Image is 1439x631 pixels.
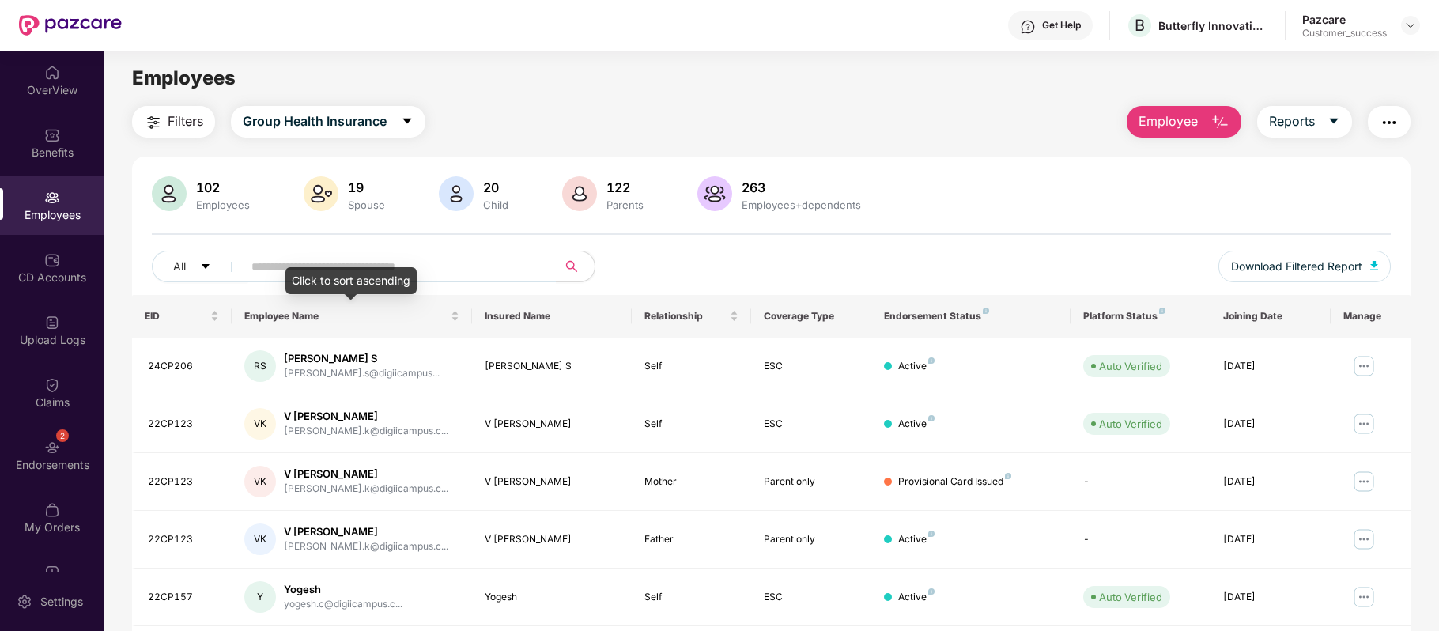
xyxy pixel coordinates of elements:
div: yogesh.c@digiicampus.c... [284,597,402,612]
th: Joining Date [1210,295,1331,338]
div: ESC [764,417,859,432]
img: svg+xml;base64,PHN2ZyBpZD0iTXlfT3JkZXJzIiBkYXRhLW5hbWU9Ik15IE9yZGVycyIgeG1sbnM9Imh0dHA6Ly93d3cudz... [44,502,60,518]
div: 19 [345,179,388,195]
div: V [PERSON_NAME] [284,409,448,424]
div: 2 [56,429,69,442]
button: search [556,251,595,282]
img: svg+xml;base64,PHN2ZyBpZD0iRW1wbG95ZWVzIiB4bWxucz0iaHR0cDovL3d3dy53My5vcmcvMjAwMC9zdmciIHdpZHRoPS... [44,190,60,206]
div: Customer_success [1302,27,1387,40]
div: Settings [36,594,88,610]
div: Parent only [764,532,859,547]
div: [PERSON_NAME] S [485,359,619,374]
div: V [PERSON_NAME] [485,474,619,489]
th: Coverage Type [751,295,871,338]
div: Employees [193,198,253,211]
div: 22CP123 [148,474,219,489]
div: V [PERSON_NAME] [284,524,448,539]
div: [PERSON_NAME].s@digiicampus... [284,366,440,381]
div: 20 [480,179,512,195]
img: svg+xml;base64,PHN2ZyBpZD0iVXBsb2FkX0xvZ3MiIGRhdGEtbmFtZT0iVXBsb2FkIExvZ3MiIHhtbG5zPSJodHRwOi8vd3... [44,315,60,331]
img: svg+xml;base64,PHN2ZyB4bWxucz0iaHR0cDovL3d3dy53My5vcmcvMjAwMC9zdmciIHdpZHRoPSI4IiBoZWlnaHQ9IjgiIH... [928,531,935,537]
div: Parents [603,198,647,211]
span: Employee Name [244,310,447,323]
span: B [1135,16,1145,35]
div: Spouse [345,198,388,211]
div: 263 [738,179,864,195]
div: Father [644,532,739,547]
img: New Pazcare Logo [19,15,122,36]
div: Active [898,532,935,547]
img: svg+xml;base64,PHN2ZyB4bWxucz0iaHR0cDovL3d3dy53My5vcmcvMjAwMC9zdmciIHhtbG5zOnhsaW5rPSJodHRwOi8vd3... [1210,113,1229,132]
img: svg+xml;base64,PHN2ZyBpZD0iQ2xhaW0iIHhtbG5zPSJodHRwOi8vd3d3LnczLm9yZy8yMDAwL3N2ZyIgd2lkdGg9IjIwIi... [44,377,60,393]
img: svg+xml;base64,PHN2ZyB4bWxucz0iaHR0cDovL3d3dy53My5vcmcvMjAwMC9zdmciIHdpZHRoPSIyNCIgaGVpZ2h0PSIyNC... [1380,113,1399,132]
img: manageButton [1351,411,1377,436]
button: Reportscaret-down [1257,106,1352,138]
div: V [PERSON_NAME] [485,532,619,547]
img: svg+xml;base64,PHN2ZyBpZD0iQ0RfQWNjb3VudHMiIGRhdGEtbmFtZT0iQ0QgQWNjb3VudHMiIHhtbG5zPSJodHRwOi8vd3... [44,252,60,268]
img: svg+xml;base64,PHN2ZyBpZD0iRW5kb3JzZW1lbnRzIiB4bWxucz0iaHR0cDovL3d3dy53My5vcmcvMjAwMC9zdmciIHdpZH... [44,440,60,455]
div: Employees+dependents [738,198,864,211]
img: svg+xml;base64,PHN2ZyB4bWxucz0iaHR0cDovL3d3dy53My5vcmcvMjAwMC9zdmciIHdpZHRoPSI4IiBoZWlnaHQ9IjgiIH... [1005,473,1011,479]
img: svg+xml;base64,PHN2ZyBpZD0iSGVscC0zMngzMiIgeG1sbnM9Imh0dHA6Ly93d3cudzMub3JnLzIwMDAvc3ZnIiB3aWR0aD... [1020,19,1036,35]
img: svg+xml;base64,PHN2ZyB4bWxucz0iaHR0cDovL3d3dy53My5vcmcvMjAwMC9zdmciIHhtbG5zOnhsaW5rPSJodHRwOi8vd3... [697,176,732,211]
span: search [556,260,587,273]
div: Platform Status [1083,310,1198,323]
div: Pazcare [1302,12,1387,27]
img: svg+xml;base64,PHN2ZyBpZD0iVXBkYXRlZCIgeG1sbnM9Imh0dHA6Ly93d3cudzMub3JnLzIwMDAvc3ZnIiB3aWR0aD0iMj... [44,565,60,580]
img: svg+xml;base64,PHN2ZyBpZD0iU2V0dGluZy0yMHgyMCIgeG1sbnM9Imh0dHA6Ly93d3cudzMub3JnLzIwMDAvc3ZnIiB3aW... [17,594,32,610]
span: caret-down [401,115,414,129]
button: Group Health Insurancecaret-down [231,106,425,138]
img: svg+xml;base64,PHN2ZyB4bWxucz0iaHR0cDovL3d3dy53My5vcmcvMjAwMC9zdmciIHdpZHRoPSI4IiBoZWlnaHQ9IjgiIH... [983,308,989,314]
img: svg+xml;base64,PHN2ZyB4bWxucz0iaHR0cDovL3d3dy53My5vcmcvMjAwMC9zdmciIHdpZHRoPSI4IiBoZWlnaHQ9IjgiIH... [928,415,935,421]
img: svg+xml;base64,PHN2ZyB4bWxucz0iaHR0cDovL3d3dy53My5vcmcvMjAwMC9zdmciIHdpZHRoPSIyNCIgaGVpZ2h0PSIyNC... [144,113,163,132]
div: ESC [764,359,859,374]
img: svg+xml;base64,PHN2ZyB4bWxucz0iaHR0cDovL3d3dy53My5vcmcvMjAwMC9zdmciIHhtbG5zOnhsaW5rPSJodHRwOi8vd3... [152,176,187,211]
div: 22CP123 [148,532,219,547]
div: Active [898,359,935,374]
div: 22CP157 [148,590,219,605]
div: Auto Verified [1099,589,1162,605]
div: ESC [764,590,859,605]
th: Manage [1331,295,1411,338]
img: svg+xml;base64,PHN2ZyBpZD0iQmVuZWZpdHMiIHhtbG5zPSJodHRwOi8vd3d3LnczLm9yZy8yMDAwL3N2ZyIgd2lkdGg9Ij... [44,127,60,143]
button: Download Filtered Report [1218,251,1391,282]
div: [DATE] [1223,532,1318,547]
span: caret-down [200,261,211,274]
th: Employee Name [232,295,471,338]
div: Mother [644,474,739,489]
img: manageButton [1351,584,1377,610]
img: svg+xml;base64,PHN2ZyBpZD0iRHJvcGRvd24tMzJ4MzIiIHhtbG5zPSJodHRwOi8vd3d3LnczLm9yZy8yMDAwL3N2ZyIgd2... [1404,19,1417,32]
div: 22CP123 [148,417,219,432]
div: Self [644,590,739,605]
div: Parent only [764,474,859,489]
button: Employee [1127,106,1241,138]
span: Download Filtered Report [1231,258,1362,275]
th: Insured Name [472,295,632,338]
span: Relationship [644,310,727,323]
img: svg+xml;base64,PHN2ZyBpZD0iSG9tZSIgeG1sbnM9Imh0dHA6Ly93d3cudzMub3JnLzIwMDAvc3ZnIiB3aWR0aD0iMjAiIG... [44,65,60,81]
div: Provisional Card Issued [898,474,1011,489]
img: svg+xml;base64,PHN2ZyB4bWxucz0iaHR0cDovL3d3dy53My5vcmcvMjAwMC9zdmciIHhtbG5zOnhsaW5rPSJodHRwOi8vd3... [439,176,474,211]
div: [DATE] [1223,359,1318,374]
div: VK [244,466,276,497]
img: svg+xml;base64,PHN2ZyB4bWxucz0iaHR0cDovL3d3dy53My5vcmcvMjAwMC9zdmciIHhtbG5zOnhsaW5rPSJodHRwOi8vd3... [562,176,597,211]
div: [DATE] [1223,417,1318,432]
div: [PERSON_NAME] S [284,351,440,366]
div: Self [644,417,739,432]
span: caret-down [1328,115,1340,129]
div: [PERSON_NAME].k@digiicampus.c... [284,482,448,497]
button: Allcaret-down [152,251,248,282]
div: Active [898,590,935,605]
span: Reports [1269,111,1315,131]
img: svg+xml;base64,PHN2ZyB4bWxucz0iaHR0cDovL3d3dy53My5vcmcvMjAwMC9zdmciIHdpZHRoPSI4IiBoZWlnaHQ9IjgiIH... [928,357,935,364]
th: Relationship [632,295,752,338]
img: manageButton [1351,527,1377,552]
div: Click to sort ascending [285,267,417,294]
th: EID [132,295,232,338]
img: svg+xml;base64,PHN2ZyB4bWxucz0iaHR0cDovL3d3dy53My5vcmcvMjAwMC9zdmciIHhtbG5zOnhsaW5rPSJodHRwOi8vd3... [1370,261,1378,270]
img: manageButton [1351,353,1377,379]
div: [PERSON_NAME].k@digiicampus.c... [284,539,448,554]
div: Auto Verified [1099,358,1162,374]
span: Employees [132,66,236,89]
span: All [173,258,186,275]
